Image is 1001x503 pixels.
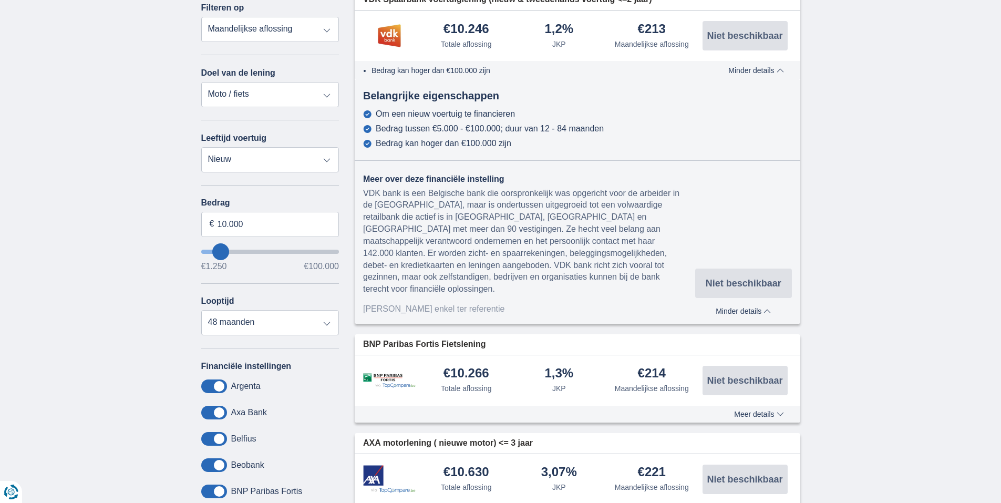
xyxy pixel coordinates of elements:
label: Financiële instellingen [201,362,292,371]
span: Meer details [734,410,783,418]
div: Maandelijkse aflossing [615,482,689,492]
label: Argenta [231,382,261,391]
div: JKP [552,39,566,49]
span: Niet beschikbaar [707,475,782,484]
div: €10.246 [443,23,489,37]
label: BNP Paribas Fortis [231,487,303,496]
span: € [210,218,214,230]
div: [PERSON_NAME] enkel ter referentie [363,303,695,315]
label: Looptijd [201,296,234,306]
label: Bedrag [201,198,339,208]
div: 1,3% [544,367,573,381]
div: Totale aflossing [441,383,492,394]
div: Bedrag kan hoger dan €100.000 zijn [376,139,511,148]
div: Bedrag tussen €5.000 - €100.000; duur van 12 - 84 maanden [376,124,604,134]
div: €213 [638,23,666,37]
div: Meer over deze financiële instelling [363,173,695,186]
label: Beobank [231,460,264,470]
button: Niet beschikbaar [703,465,788,494]
button: Meer details [726,410,791,418]
span: Minder details [728,67,783,74]
div: €10.266 [443,367,489,381]
span: AXA motorlening ( nieuwe motor) <= 3 jaar [363,437,533,449]
div: Om een nieuw voertuig te financieren [376,109,515,119]
div: JKP [552,383,566,394]
button: Minder details [720,66,791,75]
div: €221 [638,466,666,480]
div: €214 [638,367,666,381]
div: Totale aflossing [441,39,492,49]
span: BNP Paribas Fortis Fietslening [363,338,486,351]
label: Doel van de lening [201,68,275,78]
span: Niet beschikbaar [707,376,782,385]
img: product.pl.alt VDK bank [363,23,416,49]
label: Axa Bank [231,408,267,417]
label: Leeftijd voertuig [201,134,266,143]
button: Minder details [695,303,791,315]
img: product.pl.alt Axa Bank [363,465,416,493]
span: €1.250 [201,262,227,271]
label: Belfius [231,434,256,444]
div: 3,07% [541,466,577,480]
label: Filteren op [201,3,244,13]
li: Bedrag kan hoger dan €100.000 zijn [371,65,696,76]
div: JKP [552,482,566,492]
div: VDK bank is een Belgische bank die oorspronkelijk was opgericht voor de arbeider in de [GEOGRAPHI... [363,188,695,296]
span: €100.000 [304,262,339,271]
div: Maandelijkse aflossing [615,383,689,394]
div: €10.630 [443,466,489,480]
button: Niet beschikbaar [695,269,791,298]
button: Niet beschikbaar [703,21,788,50]
span: Minder details [716,307,771,315]
div: Belangrijke eigenschappen [355,88,800,104]
div: Maandelijkse aflossing [615,39,689,49]
button: Niet beschikbaar [703,366,788,395]
input: wantToBorrow [201,250,339,254]
div: Totale aflossing [441,482,492,492]
img: product.pl.alt BNP Paribas Fortis [363,373,416,388]
div: 1,2% [544,23,573,37]
span: Niet beschikbaar [707,31,782,40]
span: Niet beschikbaar [706,279,781,288]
